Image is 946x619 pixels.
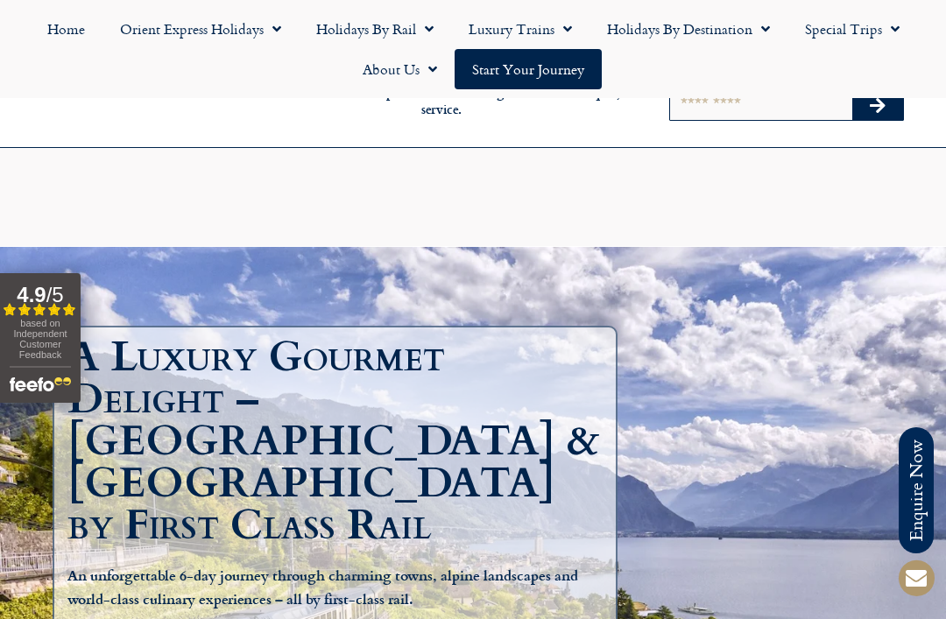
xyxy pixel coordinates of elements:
[451,9,589,49] a: Luxury Trains
[257,68,626,117] h6: [DATE] to [DATE] 9am – 5pm Outside of these times please leave a message on our 24/7 enquiry serv...
[102,9,299,49] a: Orient Express Holidays
[852,92,903,120] button: Search
[589,9,787,49] a: Holidays by Destination
[67,336,611,546] h1: A Luxury Gourmet Delight – [GEOGRAPHIC_DATA] & [GEOGRAPHIC_DATA] by First Class Rail
[787,9,917,49] a: Special Trips
[67,565,578,609] b: An unforgettable 6-day journey through charming towns, alpine landscapes and world-class culinary...
[345,49,455,89] a: About Us
[9,9,937,89] nav: Menu
[455,49,602,89] a: Start your Journey
[299,9,451,49] a: Holidays by Rail
[30,9,102,49] a: Home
